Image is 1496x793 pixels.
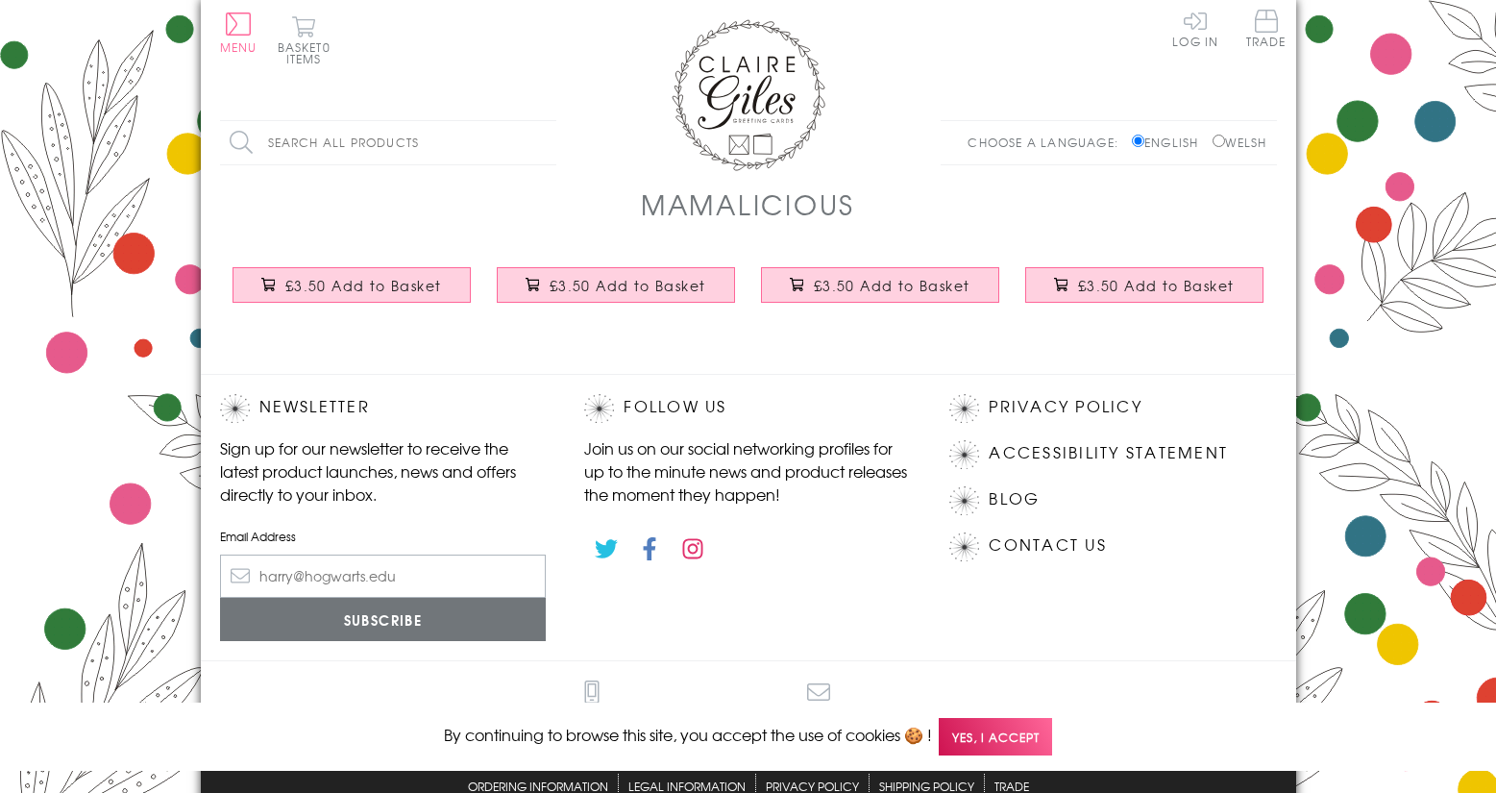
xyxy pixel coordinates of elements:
button: £3.50 Add to Basket [233,267,471,303]
a: Mother's Day Card, Call for Love, Press for Champagne £3.50 Add to Basket [484,253,748,335]
a: [EMAIL_ADDRESS][DOMAIN_NAME] [673,681,966,735]
input: English [1132,135,1144,147]
button: Basket0 items [278,15,331,64]
a: Blog [989,486,1040,512]
span: Trade [1246,10,1287,47]
input: Welsh [1213,135,1225,147]
img: Claire Giles Greetings Cards [672,19,825,171]
a: Mother's Day Card, Cute Robot, Old School, Still Cool £3.50 Add to Basket [220,253,484,335]
a: Mother's Day Card, Shoes, Mum everyone wishes they had £3.50 Add to Basket [748,253,1013,335]
h2: Newsletter [220,394,547,423]
span: £3.50 Add to Basket [1078,276,1235,295]
p: Join us on our social networking profiles for up to the minute news and product releases the mome... [584,436,911,506]
a: Log In [1172,10,1218,47]
a: Contact Us [989,533,1106,558]
input: Search all products [220,121,556,164]
input: harry@hogwarts.edu [220,555,547,598]
button: Menu [220,12,258,53]
button: £3.50 Add to Basket [1025,267,1263,303]
input: Search [537,121,556,164]
label: Welsh [1213,134,1267,151]
label: Email Address [220,528,547,545]
a: Privacy Policy [989,394,1141,420]
a: Trade [1246,10,1287,51]
span: £3.50 Add to Basket [814,276,970,295]
a: 0191 270 8191 [530,681,653,735]
button: £3.50 Add to Basket [497,267,735,303]
span: £3.50 Add to Basket [550,276,706,295]
a: Mother's Day Card, Glitter Shoes, First Mother's Day £3.50 Add to Basket [1013,253,1277,335]
span: £3.50 Add to Basket [285,276,442,295]
label: English [1132,134,1208,151]
a: Accessibility Statement [989,440,1228,466]
input: Subscribe [220,598,547,641]
span: Yes, I accept [939,718,1052,756]
button: £3.50 Add to Basket [761,267,999,303]
h2: Follow Us [584,394,911,423]
span: Menu [220,38,258,56]
p: Choose a language: [968,134,1128,151]
h1: Mamalicious [641,185,855,224]
span: 0 items [286,38,331,67]
p: Sign up for our newsletter to receive the latest product launches, news and offers directly to yo... [220,436,547,506]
